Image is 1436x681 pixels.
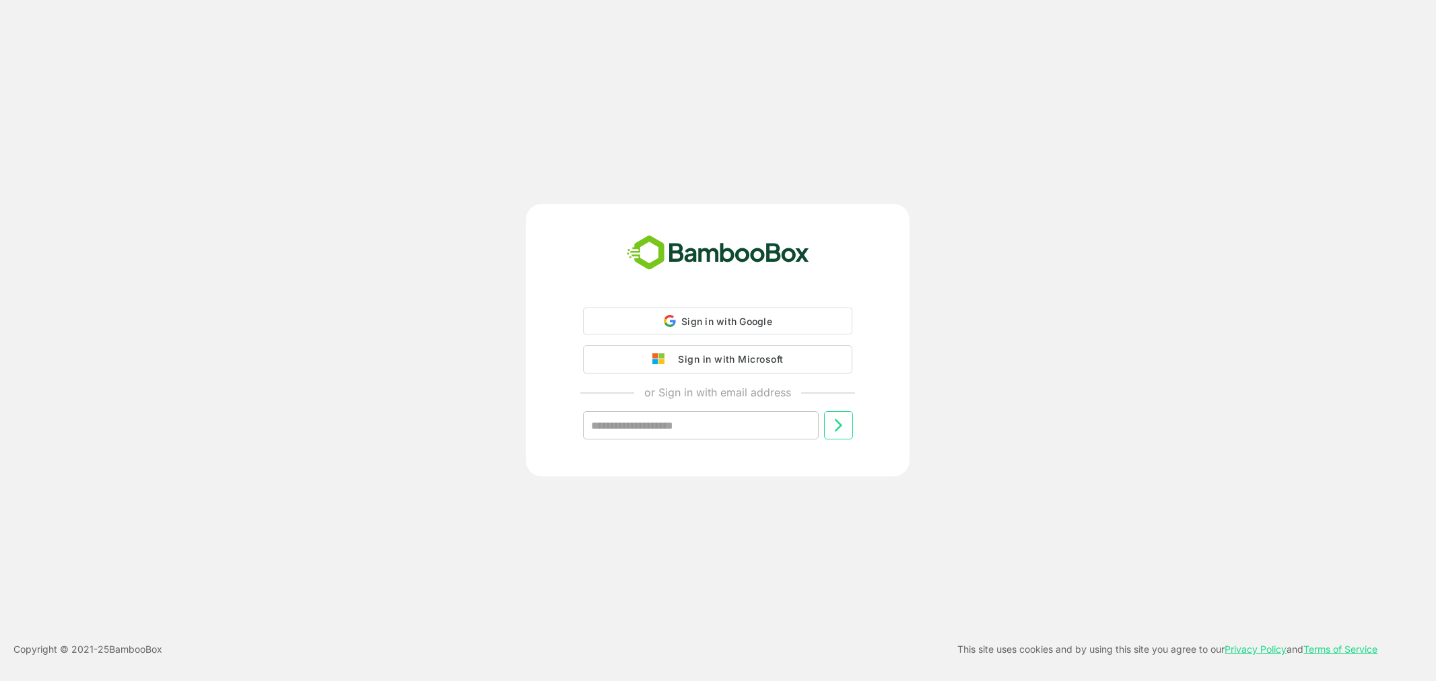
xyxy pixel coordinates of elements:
[652,353,671,365] img: google
[1225,643,1287,655] a: Privacy Policy
[13,641,162,657] p: Copyright © 2021- 25 BambooBox
[583,308,852,334] div: Sign in with Google
[583,345,852,373] button: Sign in with Microsoft
[671,351,783,368] div: Sign in with Microsoft
[957,641,1377,657] p: This site uses cookies and by using this site you agree to our and
[619,231,817,275] img: bamboobox
[1303,643,1377,655] a: Terms of Service
[681,316,772,327] span: Sign in with Google
[644,384,791,400] p: or Sign in with email address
